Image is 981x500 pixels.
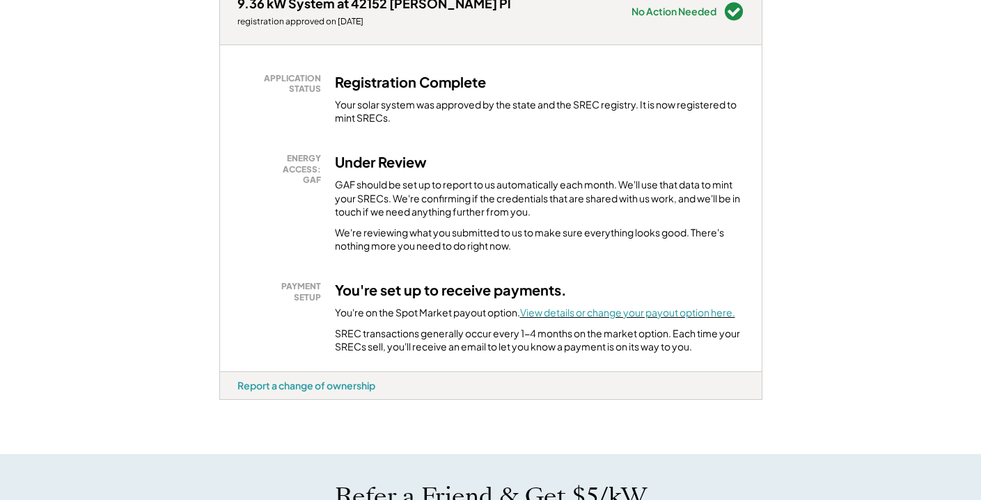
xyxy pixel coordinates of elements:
div: SREC transactions generally occur every 1-4 months on the market option. Each time your SRECs sel... [335,327,744,354]
div: uiq5fu9g - VA Distributed [219,400,267,405]
h3: Registration Complete [335,73,486,91]
div: PAYMENT SETUP [244,281,321,303]
div: No Action Needed [631,6,716,16]
div: Report a change of ownership [237,379,375,392]
div: You're on the Spot Market payout option. [335,306,735,320]
h3: Under Review [335,153,427,171]
div: We're reviewing what you submitted to us to make sure everything looks good. There's nothing more... [335,226,744,253]
div: GAF should be set up to report to us automatically each month. We'll use that data to mint your S... [335,178,744,219]
div: registration approved on [DATE] [237,16,511,27]
a: View details or change your payout option here. [520,306,735,318]
div: Your solar system was approved by the state and the SREC registry. It is now registered to mint S... [335,98,744,125]
div: ENERGY ACCESS: GAF [244,153,321,186]
h3: You're set up to receive payments. [335,281,567,299]
div: APPLICATION STATUS [244,73,321,95]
